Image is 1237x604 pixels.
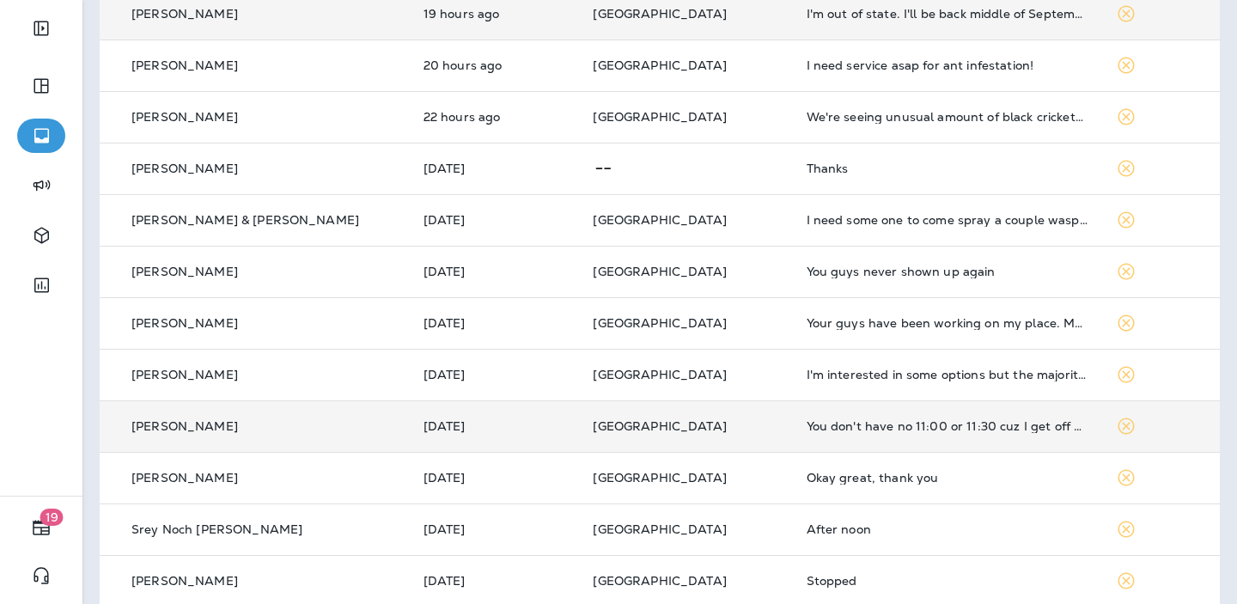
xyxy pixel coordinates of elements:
[131,162,238,175] p: [PERSON_NAME]
[131,58,238,72] p: [PERSON_NAME]
[424,265,566,278] p: Aug 30, 2025 07:08 AM
[131,7,238,21] p: [PERSON_NAME]
[807,419,1089,433] div: You don't have no 11:00 or 11:30 cuz I get off at 10:00 a.m.
[131,522,302,536] p: Srey Noch [PERSON_NAME]
[424,574,566,588] p: Aug 27, 2025 04:39 PM
[593,315,726,331] span: [GEOGRAPHIC_DATA]
[131,110,238,124] p: [PERSON_NAME]
[593,470,726,485] span: [GEOGRAPHIC_DATA]
[593,264,726,279] span: [GEOGRAPHIC_DATA]
[17,11,65,46] button: Expand Sidebar
[807,471,1089,485] div: Okay great, thank you
[807,265,1089,278] div: You guys never shown up again
[807,522,1089,536] div: After noon
[807,316,1089,330] div: Your guys have been working on my place. My house is now seeing ants. Never had this problem. I n...
[131,213,359,227] p: [PERSON_NAME] & [PERSON_NAME]
[593,418,726,434] span: [GEOGRAPHIC_DATA]
[593,109,726,125] span: [GEOGRAPHIC_DATA]
[424,110,566,124] p: Aug 31, 2025 02:18 PM
[131,419,238,433] p: [PERSON_NAME]
[807,574,1089,588] div: Stopped
[593,6,726,21] span: [GEOGRAPHIC_DATA]
[17,510,65,545] button: 19
[593,58,726,73] span: [GEOGRAPHIC_DATA]
[424,522,566,536] p: Aug 27, 2025 05:26 PM
[807,213,1089,227] div: I need some one to come spray a couple wasp nest
[807,162,1089,175] div: Thanks
[593,573,726,589] span: [GEOGRAPHIC_DATA]
[593,212,726,228] span: [GEOGRAPHIC_DATA]
[424,368,566,381] p: Aug 28, 2025 08:26 PM
[424,213,566,227] p: Aug 30, 2025 10:34 AM
[424,316,566,330] p: Aug 29, 2025 11:42 PM
[593,367,726,382] span: [GEOGRAPHIC_DATA]
[424,419,566,433] p: Aug 28, 2025 03:52 PM
[131,265,238,278] p: [PERSON_NAME]
[131,574,238,588] p: [PERSON_NAME]
[131,316,238,330] p: [PERSON_NAME]
[424,162,566,175] p: Aug 30, 2025 05:04 PM
[131,368,238,381] p: [PERSON_NAME]
[424,471,566,485] p: Aug 28, 2025 01:09 PM
[807,368,1089,381] div: I'm interested in some options but the majority of trees / stagnant water is on the other side of...
[593,522,726,537] span: [GEOGRAPHIC_DATA]
[807,110,1089,124] div: We're seeing unusual amount of black crickets in the lawn.
[131,471,238,485] p: [PERSON_NAME]
[807,58,1089,72] div: I need service asap for ant infestation!
[807,7,1089,21] div: I'm out of state. I'll be back middle of September. I'll reach out to you. Please and thank you
[424,58,566,72] p: Aug 31, 2025 04:03 PM
[424,7,566,21] p: Aug 31, 2025 05:48 PM
[40,509,64,526] span: 19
